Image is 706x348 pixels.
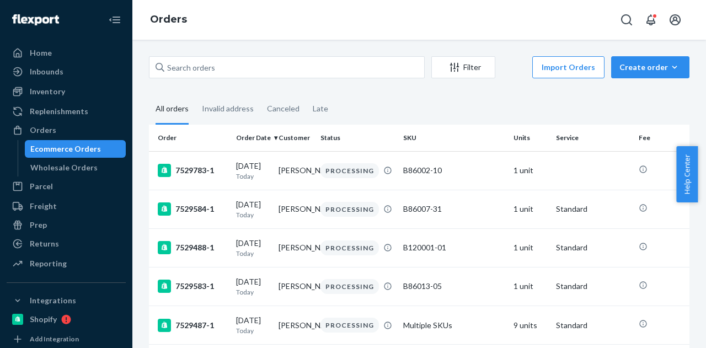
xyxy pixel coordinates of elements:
[7,197,126,215] a: Freight
[320,279,379,294] div: PROCESSING
[676,146,698,202] button: Help Center
[320,163,379,178] div: PROCESSING
[320,202,379,217] div: PROCESSING
[158,202,227,216] div: 7529584-1
[7,83,126,100] a: Inventory
[556,204,630,215] p: Standard
[30,106,88,117] div: Replenishments
[7,235,126,253] a: Returns
[236,287,270,297] p: Today
[509,125,552,151] th: Units
[619,62,681,73] div: Create order
[399,306,509,345] td: Multiple SKUs
[30,314,57,325] div: Shopify
[267,94,299,123] div: Canceled
[7,44,126,62] a: Home
[30,47,52,58] div: Home
[556,281,630,292] p: Standard
[30,181,53,192] div: Parcel
[158,241,227,254] div: 7529488-1
[30,201,57,212] div: Freight
[141,4,196,36] ol: breadcrumbs
[316,125,399,151] th: Status
[150,13,187,25] a: Orders
[25,159,126,176] a: Wholesale Orders
[30,66,63,77] div: Inbounds
[7,178,126,195] a: Parcel
[104,9,126,31] button: Close Navigation
[403,165,505,176] div: B86002-10
[7,255,126,272] a: Reporting
[509,267,552,306] td: 1 unit
[202,94,254,123] div: Invalid address
[236,160,270,181] div: [DATE]
[25,140,126,158] a: Ecommerce Orders
[634,125,700,151] th: Fee
[7,216,126,234] a: Prep
[30,258,67,269] div: Reporting
[156,94,189,125] div: All orders
[640,9,662,31] button: Open notifications
[509,190,552,228] td: 1 unit
[7,333,126,346] a: Add Integration
[236,210,270,219] p: Today
[274,190,317,228] td: [PERSON_NAME]
[399,125,509,151] th: SKU
[279,133,312,142] div: Customer
[149,56,425,78] input: Search orders
[320,318,379,333] div: PROCESSING
[403,281,505,292] div: B86013-05
[616,9,638,31] button: Open Search Box
[30,295,76,306] div: Integrations
[532,56,605,78] button: Import Orders
[664,9,686,31] button: Open account menu
[7,103,126,120] a: Replenishments
[30,334,79,344] div: Add Integration
[556,320,630,331] p: Standard
[158,280,227,293] div: 7529583-1
[274,267,317,306] td: [PERSON_NAME]
[7,310,126,328] a: Shopify
[236,276,270,297] div: [DATE]
[236,199,270,219] div: [DATE]
[509,306,552,345] td: 9 units
[611,56,689,78] button: Create order
[236,249,270,258] p: Today
[509,228,552,267] td: 1 unit
[274,306,317,345] td: [PERSON_NAME]
[30,238,59,249] div: Returns
[552,125,634,151] th: Service
[30,219,47,231] div: Prep
[158,319,227,332] div: 7529487-1
[149,125,232,151] th: Order
[274,151,317,190] td: [PERSON_NAME]
[509,151,552,190] td: 1 unit
[30,86,65,97] div: Inventory
[403,242,505,253] div: B120001-01
[7,121,126,139] a: Orders
[30,162,98,173] div: Wholesale Orders
[236,315,270,335] div: [DATE]
[7,63,126,81] a: Inbounds
[30,143,101,154] div: Ecommerce Orders
[236,172,270,181] p: Today
[313,94,328,123] div: Late
[431,56,495,78] button: Filter
[320,240,379,255] div: PROCESSING
[232,125,274,151] th: Order Date
[236,238,270,258] div: [DATE]
[158,164,227,177] div: 7529783-1
[7,292,126,309] button: Integrations
[556,242,630,253] p: Standard
[432,62,495,73] div: Filter
[12,14,59,25] img: Flexport logo
[30,125,56,136] div: Orders
[403,204,505,215] div: B86007-31
[236,326,270,335] p: Today
[274,228,317,267] td: [PERSON_NAME]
